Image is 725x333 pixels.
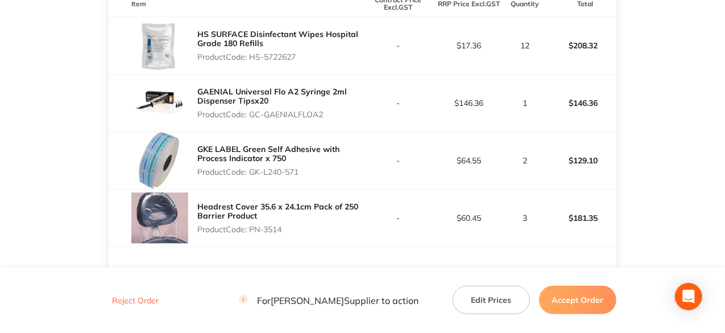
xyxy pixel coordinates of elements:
[131,75,188,131] img: a3F1emFrcw
[109,295,162,306] button: Reject Order
[363,41,433,50] p: -
[546,32,616,59] p: $208.32
[505,213,544,223] p: 3
[197,29,358,48] a: HS SURFACE Disinfectant Wipes Hospital Grade 180 Refills
[131,17,188,74] img: NHZjODl1YQ
[197,87,347,106] a: GAENIAL Universal Flo A2 Syringe 2ml Dispenser Tipsx20
[434,156,504,165] p: $64.55
[197,52,362,61] p: Product Code: HS-5722627
[539,286,616,314] button: Accept Order
[505,41,544,50] p: 12
[197,202,358,221] a: Headrest Cover 35.6 x 24.1cm Pack of 250 Barrier Product
[505,98,544,108] p: 1
[109,247,362,281] td: Message: -
[131,190,188,246] img: OTRyYW5kNg
[453,286,530,314] button: Edit Prices
[131,132,188,189] img: ajg1eTQ4ag
[239,295,419,306] p: For [PERSON_NAME] Supplier to action
[434,98,504,108] p: $146.36
[363,98,433,108] p: -
[434,213,504,223] p: $60.45
[505,156,544,165] p: 2
[546,89,616,117] p: $146.36
[197,144,339,163] a: GKE LABEL Green Self Adhesive with Process Indicator x 750
[546,147,616,174] p: $129.10
[546,204,616,232] p: $181.35
[434,41,504,50] p: $17.36
[363,156,433,165] p: -
[197,110,362,119] p: Product Code: GC-GAENIALFLOA2
[363,213,433,223] p: -
[197,167,362,176] p: Product Code: GK-L240-571
[675,283,702,310] div: Open Intercom Messenger
[197,225,362,234] p: Product Code: PN-3514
